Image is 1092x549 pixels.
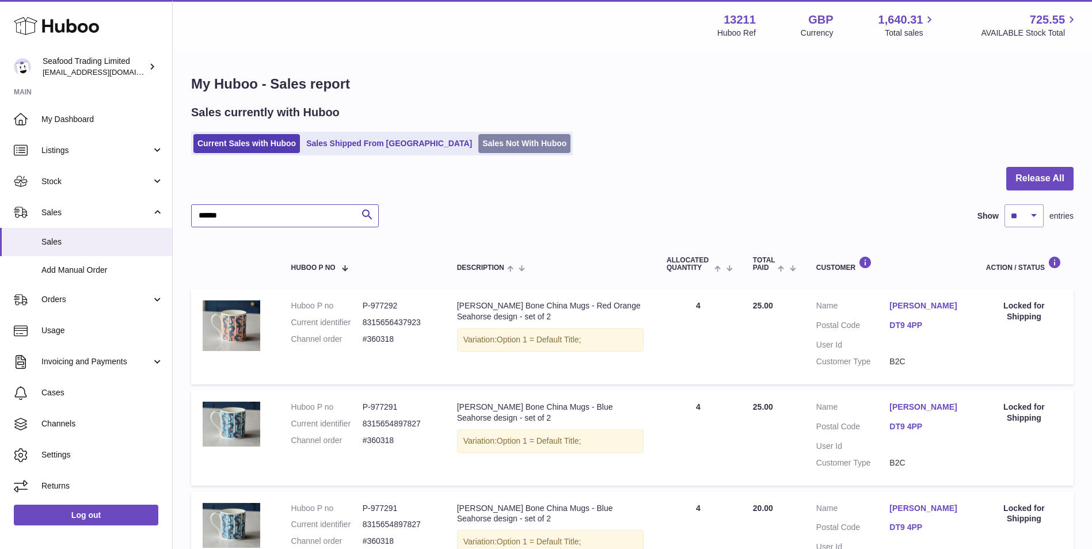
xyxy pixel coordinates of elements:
[41,265,163,276] span: Add Manual Order
[203,503,260,548] img: 132111738522099.png
[986,300,1062,322] div: Locked for Shipping
[816,457,889,468] dt: Customer Type
[41,294,151,305] span: Orders
[41,176,151,187] span: Stock
[363,402,434,413] dd: P-977291
[667,257,711,272] span: ALLOCATED Quantity
[816,503,889,517] dt: Name
[457,300,644,322] div: [PERSON_NAME] Bone China Mugs - Red Orange Seahorse design - set of 2
[191,105,340,120] h2: Sales currently with Huboo
[41,145,151,156] span: Listings
[191,75,1074,93] h1: My Huboo - Sales report
[291,402,363,413] dt: Huboo P no
[816,320,889,334] dt: Postal Code
[753,257,775,272] span: Total paid
[753,301,773,310] span: 25.00
[878,12,937,39] a: 1,640.31 Total sales
[981,28,1078,39] span: AVAILABLE Stock Total
[41,387,163,398] span: Cases
[291,334,363,345] dt: Channel order
[291,300,363,311] dt: Huboo P no
[41,449,163,460] span: Settings
[363,435,434,446] dd: #360318
[41,356,151,367] span: Invoicing and Payments
[986,256,1062,272] div: Action / Status
[457,402,644,424] div: [PERSON_NAME] Bone China Mugs - Blue Seahorse design - set of 2
[291,536,363,547] dt: Channel order
[497,335,581,344] span: Option 1 = Default Title;
[363,334,434,345] dd: #360318
[889,356,962,367] dd: B2C
[816,300,889,314] dt: Name
[717,28,756,39] div: Huboo Ref
[302,134,476,153] a: Sales Shipped From [GEOGRAPHIC_DATA]
[816,522,889,536] dt: Postal Code
[478,134,570,153] a: Sales Not With Huboo
[816,340,889,350] dt: User Id
[291,264,336,272] span: Huboo P no
[291,418,363,429] dt: Current identifier
[14,505,158,525] a: Log out
[981,12,1078,39] a: 725.55 AVAILABLE Stock Total
[457,429,644,453] div: Variation:
[363,317,434,328] dd: 8315656437923
[753,402,773,411] span: 25.00
[41,237,163,247] span: Sales
[1030,12,1065,28] span: 725.55
[801,28,834,39] div: Currency
[889,402,962,413] a: [PERSON_NAME]
[193,134,300,153] a: Current Sales with Huboo
[816,356,889,367] dt: Customer Type
[203,402,260,447] img: 132111738522099.png
[363,300,434,311] dd: P-977292
[1049,211,1074,222] span: entries
[363,519,434,530] dd: 8315654897827
[986,402,1062,424] div: Locked for Shipping
[885,28,936,39] span: Total sales
[889,457,962,468] dd: B2C
[497,436,581,445] span: Option 1 = Default Title;
[878,12,923,28] span: 1,640.31
[889,503,962,514] a: [PERSON_NAME]
[816,441,889,452] dt: User Id
[363,503,434,514] dd: P-977291
[889,522,962,533] a: DT9 4PP
[816,402,889,415] dt: Name
[291,435,363,446] dt: Channel order
[203,300,260,351] img: 132111738522012.png
[43,67,169,77] span: [EMAIL_ADDRESS][DOMAIN_NAME]
[889,320,962,331] a: DT9 4PP
[41,207,151,218] span: Sales
[291,503,363,514] dt: Huboo P no
[457,328,644,352] div: Variation:
[41,418,163,429] span: Channels
[889,421,962,432] a: DT9 4PP
[14,58,31,75] img: internalAdmin-13211@internal.huboo.com
[41,114,163,125] span: My Dashboard
[457,503,644,525] div: [PERSON_NAME] Bone China Mugs - Blue Seahorse design - set of 2
[724,12,756,28] strong: 13211
[977,211,999,222] label: Show
[497,537,581,546] span: Option 1 = Default Title;
[43,56,146,78] div: Seafood Trading Limited
[816,256,963,272] div: Customer
[1006,167,1074,190] button: Release All
[41,325,163,336] span: Usage
[753,504,773,513] span: 20.00
[363,536,434,547] dd: #360318
[889,300,962,311] a: [PERSON_NAME]
[291,317,363,328] dt: Current identifier
[816,421,889,435] dt: Postal Code
[808,12,833,28] strong: GBP
[655,289,741,384] td: 4
[986,503,1062,525] div: Locked for Shipping
[457,264,504,272] span: Description
[655,390,741,486] td: 4
[291,519,363,530] dt: Current identifier
[41,481,163,491] span: Returns
[363,418,434,429] dd: 8315654897827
